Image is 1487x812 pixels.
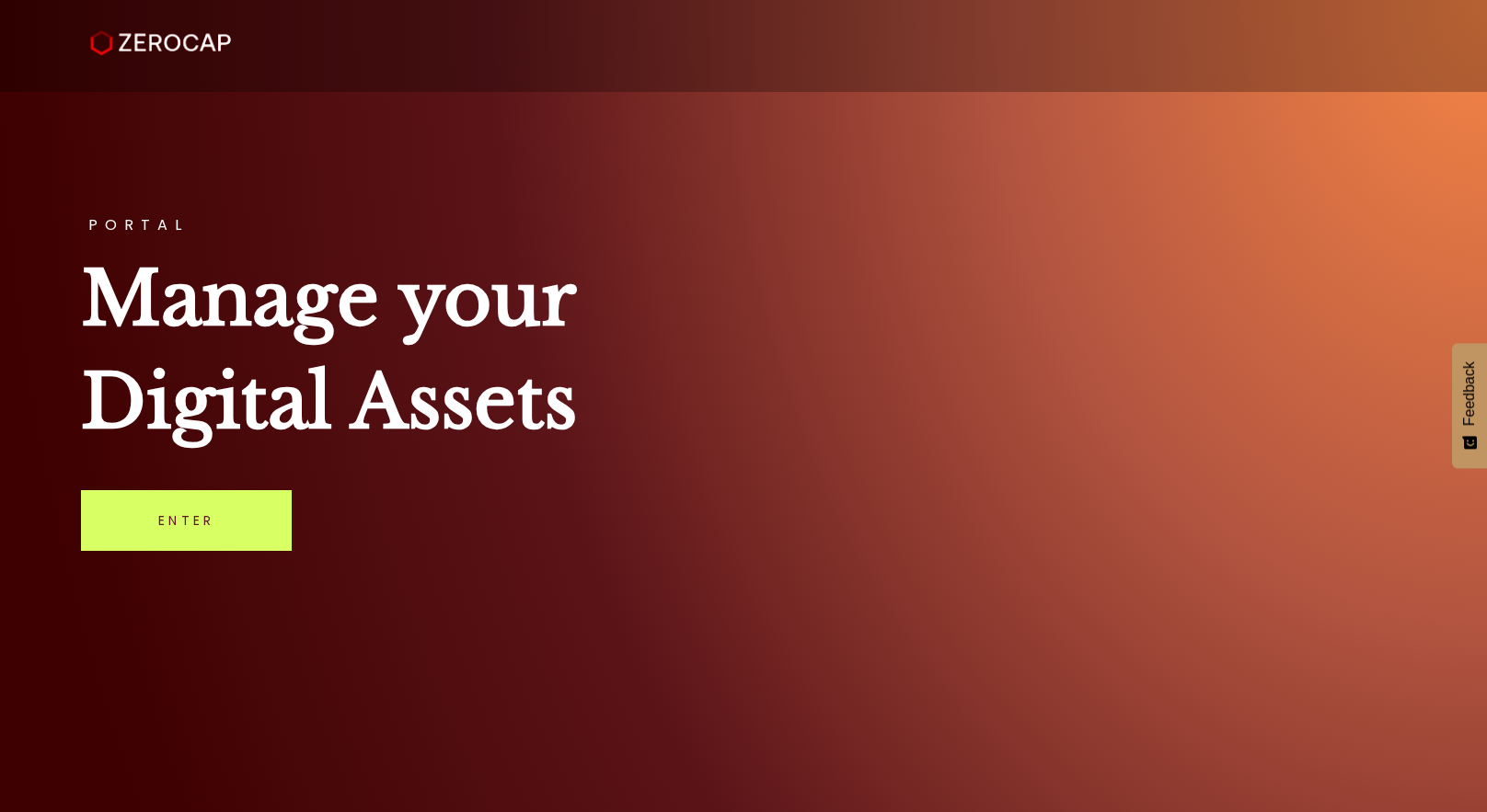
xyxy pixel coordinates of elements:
[1452,343,1487,468] button: Feedback - Show survey
[81,218,1405,233] h3: PORTAL
[81,247,1405,453] h1: Manage your Digital Assets
[1461,361,1478,426] span: Feedback
[81,490,292,551] a: Enter
[90,30,231,56] img: ZeroCap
